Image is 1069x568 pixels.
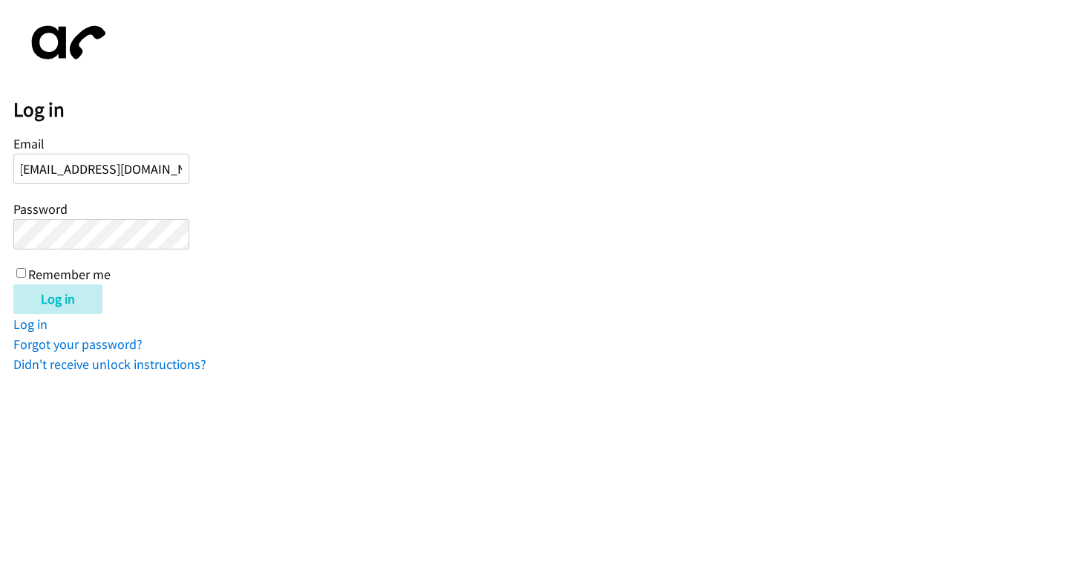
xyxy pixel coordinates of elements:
a: Forgot your password? [13,336,143,353]
label: Remember me [28,266,111,283]
label: Password [13,200,68,218]
h2: Log in [13,97,1069,123]
img: aphone-8a226864a2ddd6a5e75d1ebefc011f4aa8f32683c2d82f3fb0802fe031f96514.svg [13,13,117,72]
a: Log in [13,316,48,333]
label: Email [13,135,45,152]
input: Log in [13,284,102,314]
a: Didn't receive unlock instructions? [13,356,206,373]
